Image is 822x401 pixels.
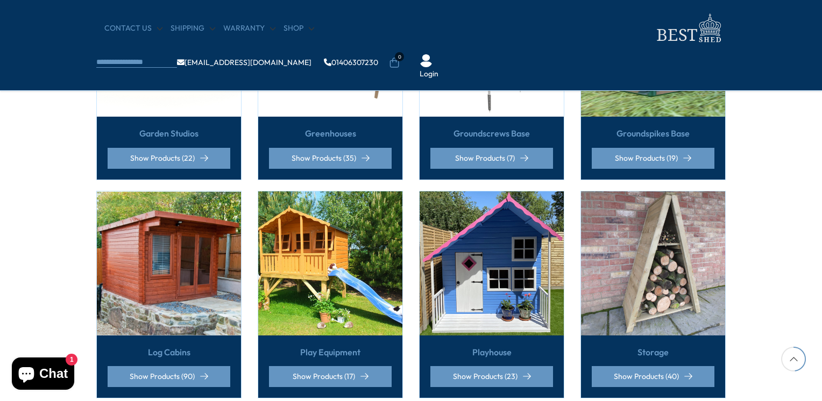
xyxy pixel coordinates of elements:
[108,366,230,387] a: Show Products (90)
[395,52,404,61] span: 0
[420,69,438,80] a: Login
[430,148,553,169] a: Show Products (7)
[258,191,402,335] img: Play Equipment
[177,59,311,66] a: [EMAIL_ADDRESS][DOMAIN_NAME]
[269,148,392,169] a: Show Products (35)
[171,23,215,34] a: Shipping
[389,58,400,68] a: 0
[581,191,725,335] img: Storage
[650,11,726,46] img: logo
[284,23,314,34] a: Shop
[97,191,241,335] img: Log Cabins
[104,23,162,34] a: CONTACT US
[305,127,356,139] a: Greenhouses
[453,127,530,139] a: Groundscrews Base
[616,127,690,139] a: Groundspikes Base
[472,346,512,358] a: Playhouse
[108,148,230,169] a: Show Products (22)
[9,357,77,392] inbox-online-store-chat: Shopify online store chat
[139,127,199,139] a: Garden Studios
[420,54,433,67] img: User Icon
[592,148,714,169] a: Show Products (19)
[637,346,669,358] a: Storage
[300,346,360,358] a: Play Equipment
[223,23,275,34] a: Warranty
[269,366,392,387] a: Show Products (17)
[148,346,190,358] a: Log Cabins
[420,191,564,335] img: Playhouse
[592,366,714,387] a: Show Products (40)
[430,366,553,387] a: Show Products (23)
[324,59,378,66] a: 01406307230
